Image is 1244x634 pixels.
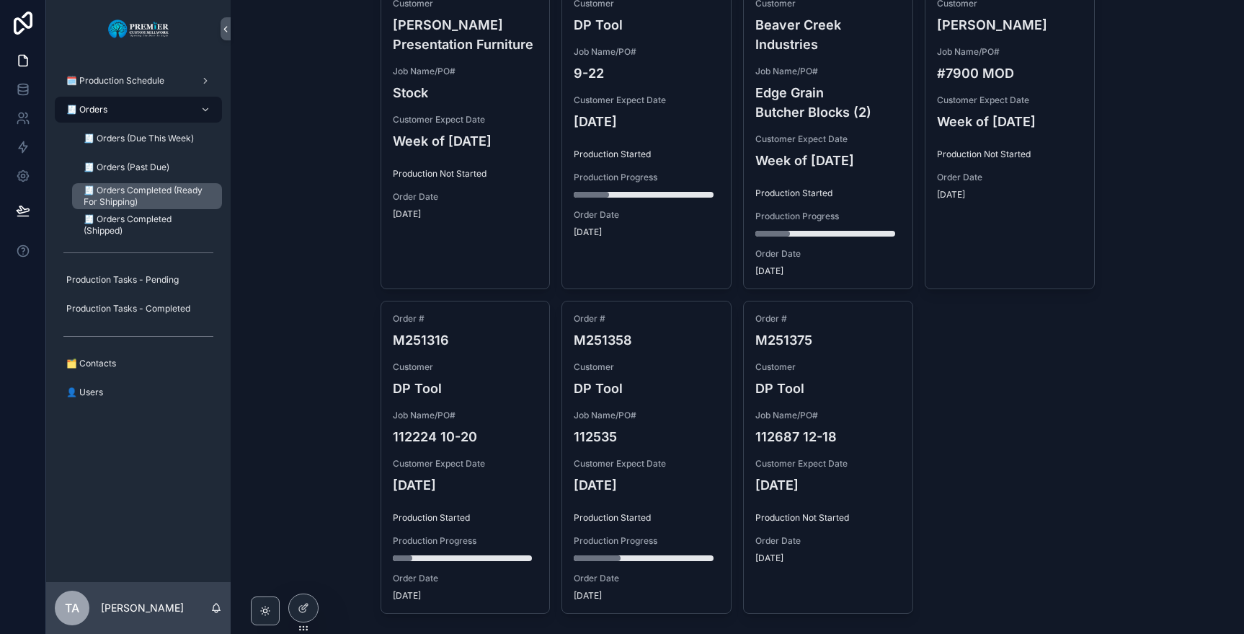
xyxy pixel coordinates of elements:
[755,151,901,170] h4: Week of [DATE]
[107,17,170,40] img: App logo
[574,458,719,470] span: Customer Expect Date
[72,212,222,238] a: 🧾 Orders Completed (Shipped)
[55,97,222,123] a: 🧾 Orders
[393,573,538,584] span: Order Date
[755,265,901,277] span: [DATE]
[574,172,719,183] span: Production Progress
[755,15,901,54] h4: Beaver Creek Industries
[84,213,208,237] span: 🧾 Orders Completed (Shipped)
[101,601,184,615] p: [PERSON_NAME]
[574,410,719,421] span: Job Name/PO#
[574,535,719,547] span: Production Progress
[574,209,719,221] span: Order Date
[574,112,719,131] h4: [DATE]
[393,410,538,421] span: Job Name/PO#
[574,149,719,160] span: Production Started
[381,301,551,614] a: Order #M251316CustomerDP ToolJob Name/PO#112224 10-20Customer Expect Date[DATE]Production Started...
[393,475,538,495] h4: [DATE]
[755,66,901,77] span: Job Name/PO#
[574,63,719,83] h4: 9-22
[65,599,79,617] span: TA
[574,573,719,584] span: Order Date
[755,458,901,470] span: Customer Expect Date
[393,330,538,350] h4: M251316
[393,590,538,602] span: [DATE]
[574,590,719,602] span: [DATE]
[937,94,1083,106] span: Customer Expect Date
[574,46,719,58] span: Job Name/PO#
[755,313,901,325] span: Order #
[55,296,222,322] a: Production Tasks - Completed
[937,46,1083,58] span: Job Name/PO#
[937,112,1083,131] h4: Week of [DATE]
[574,313,719,325] span: Order #
[574,361,719,373] span: Customer
[393,361,538,373] span: Customer
[393,379,538,398] h4: DP Tool
[755,133,901,145] span: Customer Expect Date
[393,535,538,547] span: Production Progress
[66,104,107,115] span: 🧾 Orders
[755,248,901,260] span: Order Date
[72,154,222,180] a: 🧾 Orders (Past Due)
[574,512,719,524] span: Production Started
[72,183,222,209] a: 🧾 Orders Completed (Ready For Shipping)
[393,114,538,126] span: Customer Expect Date
[755,512,901,524] span: Production Not Started
[574,379,719,398] h4: DP Tool
[937,63,1083,83] h4: #7900 MOD
[574,330,719,350] h4: M251358
[755,410,901,421] span: Job Name/PO#
[72,126,222,151] a: 🧾 Orders (Due This Week)
[755,427,901,446] h4: 112687 12-18
[755,188,901,199] span: Production Started
[393,512,538,524] span: Production Started
[393,427,538,446] h4: 112224 10-20
[84,162,169,173] span: 🧾 Orders (Past Due)
[66,75,164,87] span: 🗓️ Production Schedule
[937,172,1083,183] span: Order Date
[393,83,538,102] h4: Stock
[574,427,719,446] h4: 112535
[755,83,901,122] h4: Edge Grain Butcher Blocks (2)
[393,66,538,77] span: Job Name/PO#
[55,267,222,293] a: Production Tasks - Pending
[755,535,901,547] span: Order Date
[755,379,901,398] h4: DP Tool
[755,552,901,564] span: [DATE]
[755,211,901,222] span: Production Progress
[55,379,222,405] a: 👤 Users
[393,15,538,54] h4: [PERSON_NAME] Presentation Furniture
[55,351,222,377] a: 🗂️ Contacts
[55,68,222,94] a: 🗓️ Production Schedule
[937,15,1083,35] h4: [PERSON_NAME]
[574,226,719,238] span: [DATE]
[393,191,538,203] span: Order Date
[937,189,1083,201] span: [DATE]
[66,274,179,286] span: Production Tasks - Pending
[755,330,901,350] h4: M251375
[574,94,719,106] span: Customer Expect Date
[561,301,732,614] a: Order #M251358CustomerDP ToolJob Name/PO#112535Customer Expect Date[DATE]Production StartedProduc...
[393,458,538,470] span: Customer Expect Date
[393,131,538,151] h4: Week of [DATE]
[755,475,901,495] h4: [DATE]
[393,313,538,325] span: Order #
[393,208,538,220] span: [DATE]
[46,58,231,424] div: scrollable content
[755,361,901,373] span: Customer
[66,387,103,398] span: 👤 Users
[743,301,913,614] a: Order #M251375CustomerDP ToolJob Name/PO#112687 12-18Customer Expect Date[DATE]Production Not Sta...
[937,149,1083,160] span: Production Not Started
[66,358,116,369] span: 🗂️ Contacts
[393,168,538,180] span: Production Not Started
[66,303,190,314] span: Production Tasks - Completed
[84,133,194,144] span: 🧾 Orders (Due This Week)
[84,185,208,208] span: 🧾 Orders Completed (Ready For Shipping)
[574,15,719,35] h4: DP Tool
[574,475,719,495] h4: [DATE]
